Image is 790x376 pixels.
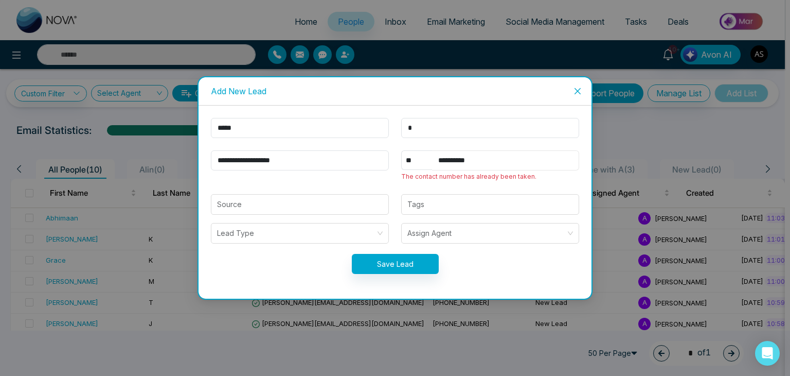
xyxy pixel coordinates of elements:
[564,77,591,105] button: Close
[211,86,579,97] div: Add New Lead
[755,341,780,366] div: Open Intercom Messenger
[573,87,582,95] span: close
[352,254,439,274] button: Save Lead
[401,173,536,180] span: The contact number has already been taken.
